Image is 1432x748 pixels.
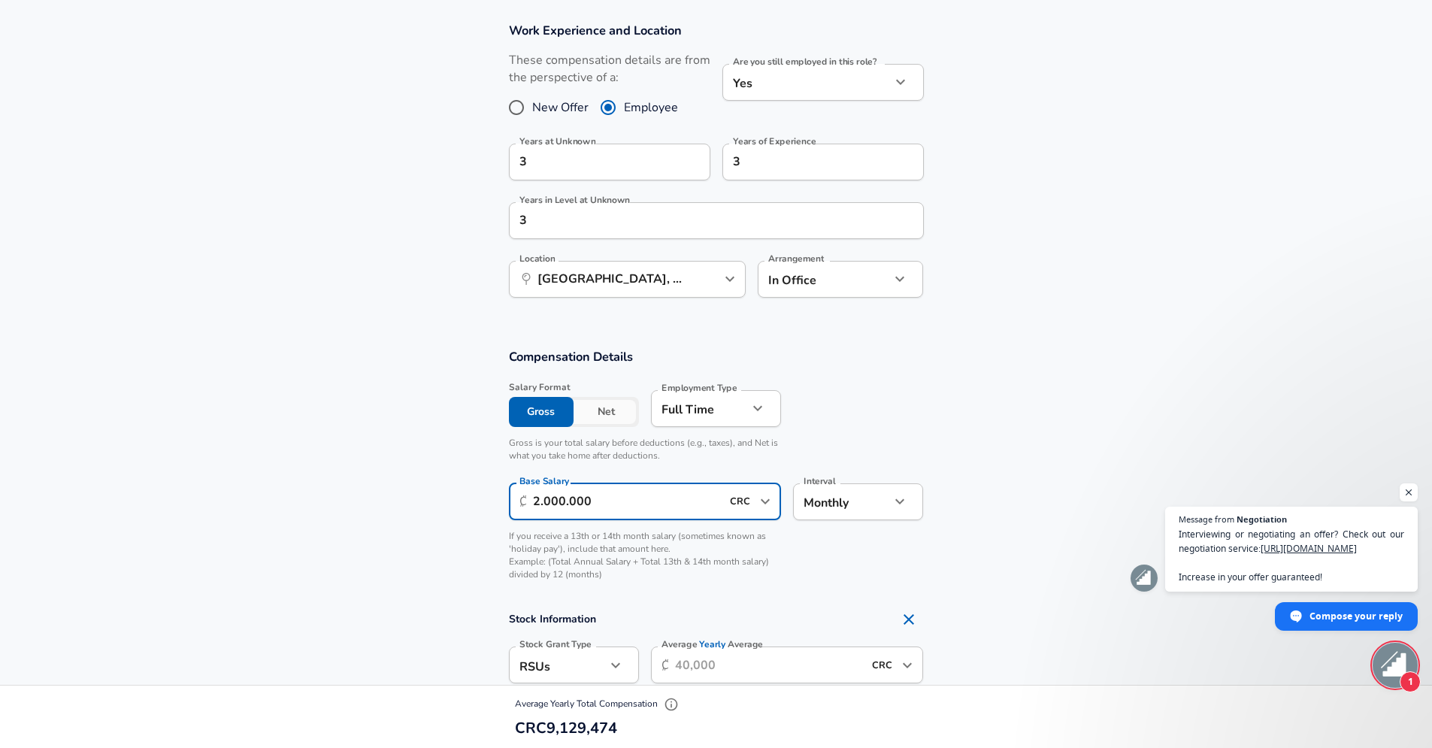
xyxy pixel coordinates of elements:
[662,640,763,649] label: Average Average
[546,718,617,738] span: 9,129,474
[509,647,606,683] div: RSUs
[519,195,630,204] label: Years in Level at Unknown
[733,137,816,146] label: Years of Experience
[755,491,776,512] button: Open
[1179,527,1404,584] span: Interviewing or negotiating an offer? Check out our negotiation service: Increase in your offer g...
[515,718,546,738] span: CRC
[533,483,722,520] input: 100,000
[509,202,891,239] input: 1
[574,397,639,427] button: Net
[509,348,924,365] h3: Compensation Details
[509,22,924,39] h3: Work Experience and Location
[867,653,898,677] input: USD
[897,655,918,676] button: Open
[894,604,924,634] button: Remove Section
[651,390,748,427] div: Full Time
[733,57,876,66] label: Are you still employed in this role?
[519,137,595,146] label: Years at Unknown
[660,693,683,716] button: Explain Total Compensation
[722,144,891,180] input: 7
[509,52,710,86] label: These compensation details are from the perspective of a:
[509,144,677,180] input: 0
[519,254,555,263] label: Location
[662,383,737,392] label: Employment Type
[509,604,924,634] h4: Stock Information
[509,530,782,582] p: If you receive a 13th or 14th month salary (sometimes known as 'holiday pay'), include that amoun...
[1309,603,1403,629] span: Compose your reply
[725,490,755,513] input: USD
[675,647,864,683] input: 40,000
[758,261,868,298] div: In Office
[722,64,891,101] div: Yes
[1373,643,1418,688] div: Open chat
[519,477,569,486] label: Base Salary
[509,381,639,394] span: Salary Format
[1237,515,1287,523] span: Negotiation
[509,437,782,462] p: Gross is your total salary before deductions (e.g., taxes), and Net is what you take home after d...
[793,483,890,520] div: Monthly
[1179,515,1234,523] span: Message from
[699,638,725,651] span: Yearly
[624,98,678,117] span: Employee
[519,640,592,649] label: Stock Grant Type
[719,268,740,289] button: Open
[515,698,683,710] span: Average Yearly Total Compensation
[509,397,574,427] button: Gross
[1400,671,1421,692] span: 1
[532,98,589,117] span: New Offer
[768,254,824,263] label: Arrangement
[804,477,836,486] label: Interval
